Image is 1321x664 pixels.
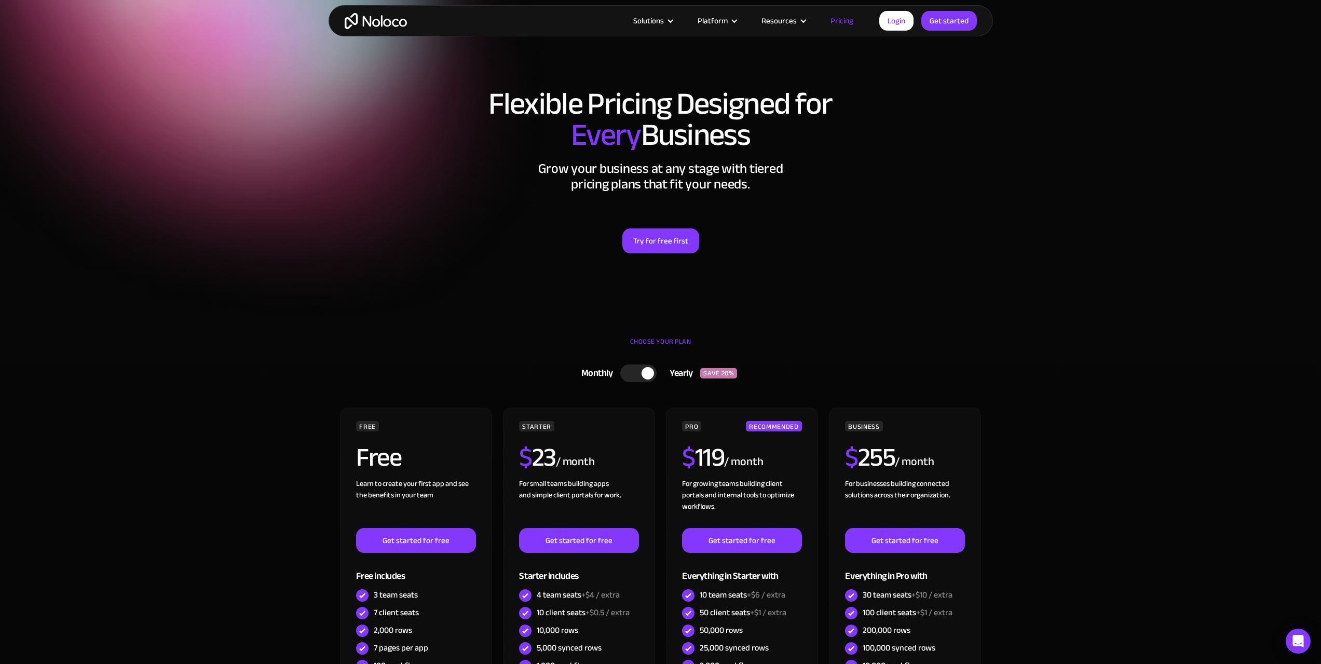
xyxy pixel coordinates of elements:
span: $ [682,433,695,482]
div: 3 team seats [374,589,418,601]
div: 200,000 rows [863,625,910,636]
div: 10 team seats [700,589,785,601]
div: Monthly [568,365,621,381]
div: 5,000 synced rows [537,642,602,654]
div: FREE [356,421,379,431]
span: $ [845,433,858,482]
div: PRO [682,421,701,431]
div: / month [556,454,595,470]
span: +$1 / extra [750,605,786,620]
span: +$10 / extra [911,587,952,603]
span: +$0.5 / extra [585,605,630,620]
a: home [345,13,407,29]
div: For small teams building apps and simple client portals for work. ‍ [519,478,638,528]
div: 2,000 rows [374,625,412,636]
a: Pricing [818,14,866,28]
div: / month [895,454,934,470]
div: 7 client seats [374,607,419,618]
div: For businesses building connected solutions across their organization. ‍ [845,478,964,528]
div: CHOOSE YOUR PLAN [339,334,983,360]
span: Every [571,106,641,164]
div: 100,000 synced rows [863,642,935,654]
div: 25,000 synced rows [700,642,769,654]
div: Platform [685,14,748,28]
div: Resources [761,14,797,28]
div: BUSINESS [845,421,882,431]
div: 7 pages per app [374,642,428,654]
div: 50,000 rows [700,625,743,636]
div: 10,000 rows [537,625,578,636]
span: +$6 / extra [747,587,785,603]
div: Everything in Starter with [682,553,801,587]
a: Login [879,11,914,31]
a: Get started for free [356,528,475,553]
a: Get started for free [519,528,638,553]
a: Get started [921,11,977,31]
span: +$4 / extra [581,587,620,603]
div: SAVE 20% [700,368,737,378]
div: / month [724,454,763,470]
div: RECOMMENDED [746,421,801,431]
div: Platform [698,14,728,28]
div: Solutions [620,14,685,28]
span: +$1 / extra [916,605,952,620]
div: Open Intercom Messenger [1286,629,1311,654]
div: 10 client seats [537,607,630,618]
div: Starter includes [519,553,638,587]
div: Everything in Pro with [845,553,964,587]
h2: 23 [519,444,556,470]
h2: Free [356,444,401,470]
div: 4 team seats [537,589,620,601]
span: $ [519,433,532,482]
h2: 119 [682,444,724,470]
div: For growing teams building client portals and internal tools to optimize workflows. [682,478,801,528]
div: Free includes [356,553,475,587]
a: Get started for free [682,528,801,553]
div: 30 team seats [863,589,952,601]
a: Try for free first [622,228,699,253]
div: Solutions [633,14,664,28]
div: 100 client seats [863,607,952,618]
a: Get started for free [845,528,964,553]
h1: Flexible Pricing Designed for Business [339,88,983,151]
div: STARTER [519,421,554,431]
div: 50 client seats [700,607,786,618]
div: Yearly [657,365,700,381]
h2: Grow your business at any stage with tiered pricing plans that fit your needs. [339,161,983,192]
div: Resources [748,14,818,28]
div: Learn to create your first app and see the benefits in your team ‍ [356,478,475,528]
h2: 255 [845,444,895,470]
